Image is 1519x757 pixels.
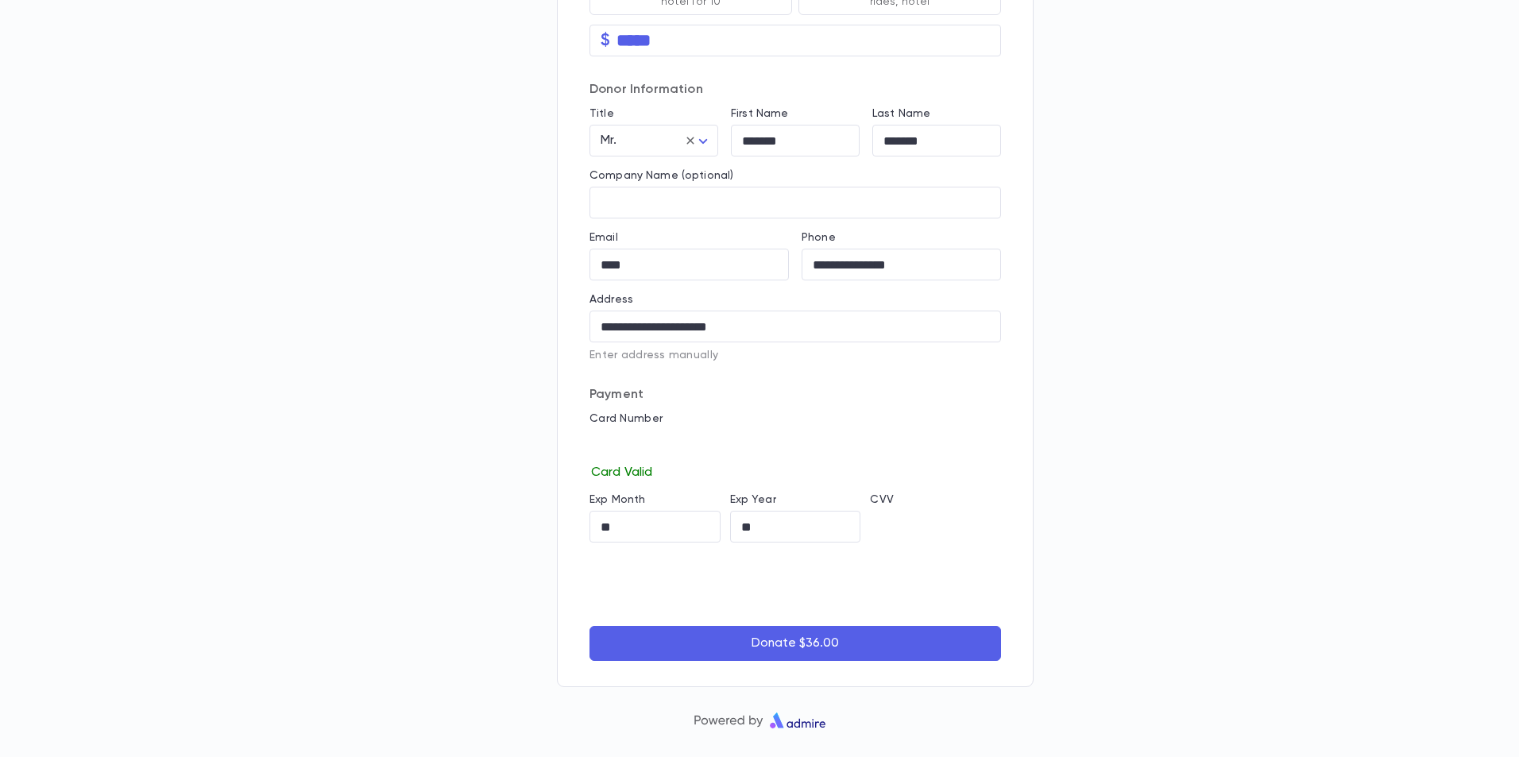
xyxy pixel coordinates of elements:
[589,462,1001,481] p: Card Valid
[730,493,776,506] label: Exp Year
[802,231,836,244] label: Phone
[589,430,1001,462] iframe: card
[601,134,616,147] span: Mr.
[589,82,1001,98] p: Donor Information
[589,349,1001,361] p: Enter address manually
[589,412,1001,425] p: Card Number
[870,511,1001,543] iframe: cvv
[601,33,610,48] p: $
[589,169,733,182] label: Company Name (optional)
[589,293,633,306] label: Address
[589,493,645,506] label: Exp Month
[872,107,930,120] label: Last Name
[589,387,1001,403] p: Payment
[870,493,1001,506] p: CVV
[589,626,1001,661] button: Donate $36.00
[589,107,614,120] label: Title
[589,231,618,244] label: Email
[589,126,718,156] div: Mr.
[731,107,788,120] label: First Name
